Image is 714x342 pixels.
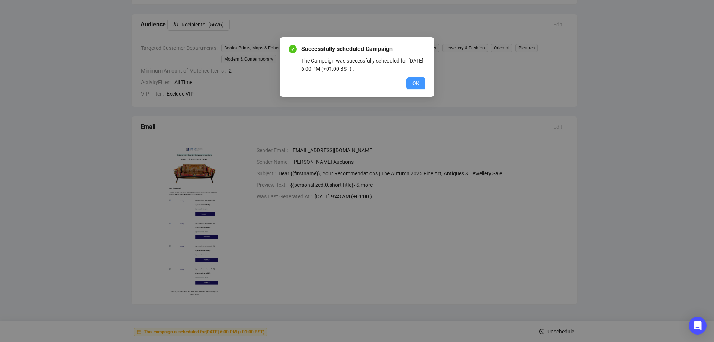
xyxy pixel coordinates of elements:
span: Successfully scheduled Campaign [301,45,425,54]
span: check-circle [289,45,297,53]
button: OK [406,77,425,89]
span: OK [412,79,419,87]
div: Open Intercom Messenger [689,317,707,335]
div: The Campaign was successfully scheduled for [DATE] 6:00 PM (+01:00 BST) . [301,57,425,73]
